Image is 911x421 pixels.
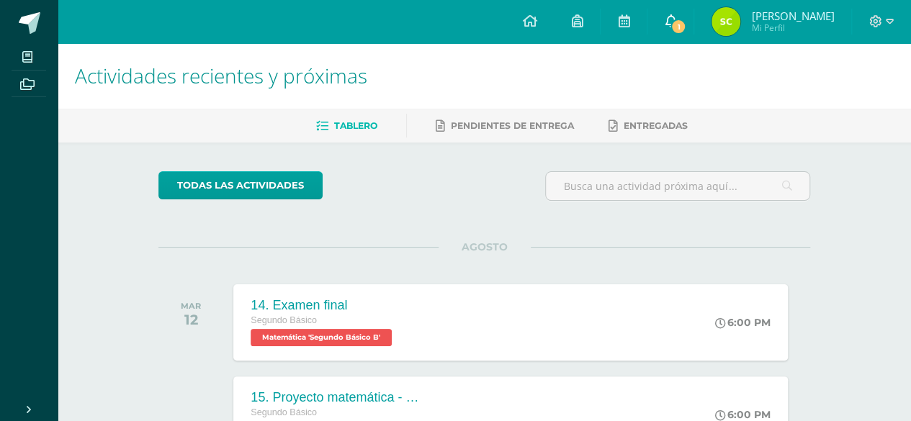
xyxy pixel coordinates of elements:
div: 6:00 PM [715,408,771,421]
div: 6:00 PM [715,316,771,329]
a: Tablero [316,114,377,137]
span: Actividades recientes y próximas [75,62,367,89]
span: Entregadas [624,120,688,131]
span: 1 [670,19,686,35]
span: Pendientes de entrega [451,120,574,131]
span: AGOSTO [439,240,531,253]
div: 14. Examen final [251,298,395,313]
div: MAR [181,301,201,311]
a: Entregadas [609,114,688,137]
span: Tablero [334,120,377,131]
span: Matemática 'Segundo Básico B' [251,329,392,346]
span: Segundo Básico [251,407,317,417]
span: Segundo Básico [251,315,317,325]
a: todas las Actividades [158,171,323,199]
a: Pendientes de entrega [436,114,574,137]
img: c89e2d663063ef5ddd82e4e5d3c9c1a1.png [712,7,740,36]
span: Mi Perfil [751,22,834,34]
input: Busca una actividad próxima aquí... [546,172,809,200]
span: [PERSON_NAME] [751,9,834,23]
div: 12 [181,311,201,328]
div: 15. Proyecto matemática - Juego matemático [251,390,423,405]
